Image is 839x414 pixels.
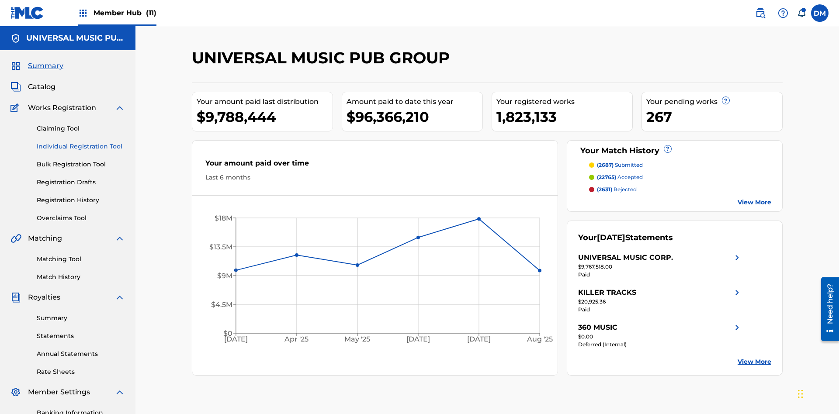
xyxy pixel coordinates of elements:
[646,107,782,127] div: 267
[94,8,156,18] span: Member Hub
[10,82,55,92] a: CatalogCatalog
[10,233,21,244] img: Matching
[597,233,625,242] span: [DATE]
[209,243,232,251] tspan: $13.5M
[37,273,125,282] a: Match History
[347,107,482,127] div: $96,366,210
[345,335,371,344] tspan: May '25
[774,4,792,22] div: Help
[811,4,829,22] div: User Menu
[10,7,44,19] img: MLC Logo
[578,271,742,279] div: Paid
[37,349,125,359] a: Annual Statements
[664,145,671,152] span: ?
[798,381,803,407] div: Drag
[37,214,125,223] a: Overclaims Tool
[10,61,63,71] a: SummarySummary
[37,367,125,376] a: Rate Sheets
[578,145,772,157] div: Your Match History
[26,33,125,43] h5: UNIVERSAL MUSIC PUB GROUP
[578,341,742,348] div: Deferred (Internal)
[37,124,125,133] a: Claiming Tool
[37,331,125,341] a: Statements
[815,274,839,345] iframe: Resource Center
[28,61,63,71] span: Summary
[738,357,771,366] a: View More
[527,335,553,344] tspan: Aug '25
[752,4,769,22] a: Public Search
[578,263,742,271] div: $9,767,518.00
[197,97,333,107] div: Your amount paid last distribution
[578,252,742,279] a: UNIVERSAL MUSIC CORP.right chevron icon$9,767,518.00Paid
[28,387,90,397] span: Member Settings
[496,107,632,127] div: 1,823,133
[78,8,88,18] img: Top Rightsholders
[217,272,232,280] tspan: $9M
[578,322,742,348] a: 360 MUSICright chevron icon$0.00Deferred (Internal)
[37,314,125,323] a: Summary
[205,158,544,173] div: Your amount paid over time
[10,387,21,397] img: Member Settings
[223,329,232,338] tspan: $0
[722,97,729,104] span: ?
[10,82,21,92] img: Catalog
[578,232,673,244] div: Your Statements
[578,287,636,298] div: KILLER TRACKS
[578,333,742,341] div: $0.00
[738,198,771,207] a: View More
[205,173,544,182] div: Last 6 months
[284,335,309,344] tspan: Apr '25
[496,97,632,107] div: Your registered works
[37,255,125,264] a: Matching Tool
[597,186,612,193] span: (2631)
[578,298,742,306] div: $20,925.36
[778,8,788,18] img: help
[578,252,673,263] div: UNIVERSAL MUSIC CORP.
[28,292,60,303] span: Royalties
[597,161,643,169] p: submitted
[197,107,333,127] div: $9,788,444
[578,306,742,314] div: Paid
[797,9,806,17] div: Notifications
[578,287,742,314] a: KILLER TRACKSright chevron icon$20,925.36Paid
[589,161,772,169] a: (2687) submitted
[597,162,614,168] span: (2687)
[755,8,766,18] img: search
[114,387,125,397] img: expand
[114,292,125,303] img: expand
[114,103,125,113] img: expand
[795,372,839,414] iframe: Chat Widget
[646,97,782,107] div: Your pending works
[28,82,55,92] span: Catalog
[211,300,232,309] tspan: $4.5M
[732,252,742,263] img: right chevron icon
[37,142,125,151] a: Individual Registration Tool
[578,322,617,333] div: 360 MUSIC
[215,214,232,222] tspan: $18M
[468,335,491,344] tspan: [DATE]
[114,233,125,244] img: expand
[10,61,21,71] img: Summary
[37,196,125,205] a: Registration History
[10,33,21,44] img: Accounts
[10,292,21,303] img: Royalties
[37,178,125,187] a: Registration Drafts
[597,174,616,180] span: (22765)
[732,322,742,333] img: right chevron icon
[347,97,482,107] div: Amount paid to date this year
[224,335,248,344] tspan: [DATE]
[589,186,772,193] a: (2631) rejected
[28,233,62,244] span: Matching
[37,160,125,169] a: Bulk Registration Tool
[407,335,430,344] tspan: [DATE]
[10,103,22,113] img: Works Registration
[597,186,637,193] p: rejected
[597,173,643,181] p: accepted
[146,9,156,17] span: (11)
[192,48,454,68] h2: UNIVERSAL MUSIC PUB GROUP
[732,287,742,298] img: right chevron icon
[28,103,96,113] span: Works Registration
